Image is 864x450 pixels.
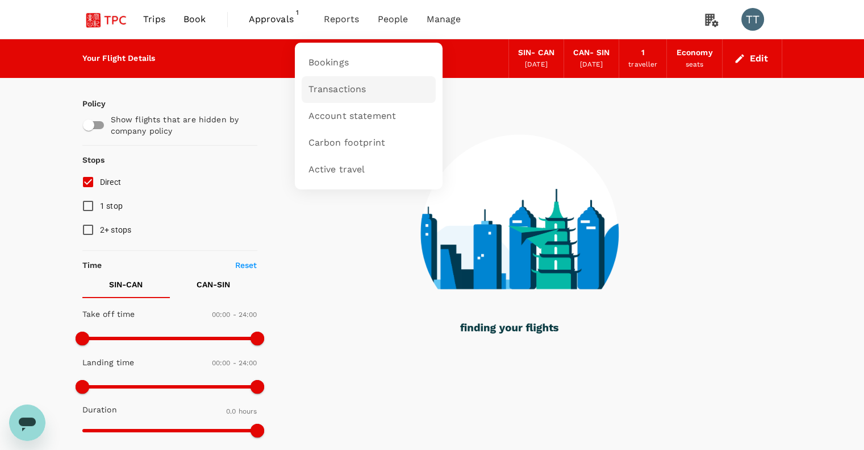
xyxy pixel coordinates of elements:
[82,98,93,109] p: Policy
[82,259,102,271] p: Time
[9,404,45,441] iframe: Button to launch messaging window
[100,225,132,234] span: 2+ stops
[82,155,105,164] strong: Stops
[235,259,257,271] p: Reset
[82,52,156,65] div: Your Flight Details
[324,13,360,26] span: Reports
[82,308,135,320] p: Take off time
[302,76,436,103] a: Transactions
[143,13,165,26] span: Trips
[308,163,365,176] span: Active travel
[82,7,135,32] img: Tsao Pao Chee Group Pte Ltd
[183,13,206,26] span: Book
[212,359,257,367] span: 00:00 - 24:00
[518,47,554,59] div: SIN - CAN
[686,59,704,71] div: seats
[302,130,436,156] a: Carbon footprint
[302,103,436,130] a: Account statement
[732,49,773,68] button: Edit
[525,59,548,71] div: [DATE]
[308,137,385,150] span: Carbon footprint
[308,83,366,96] span: Transactions
[676,47,712,59] div: Economy
[741,8,764,31] div: TT
[197,279,230,290] p: CAN - SIN
[82,404,117,415] p: Duration
[226,407,257,415] span: 0.0 hours
[641,47,645,59] div: 1
[292,7,303,18] span: 1
[82,357,135,368] p: Landing time
[212,311,257,319] span: 00:00 - 24:00
[100,177,122,187] span: Direct
[109,279,143,290] p: SIN - CAN
[302,49,436,76] a: Bookings
[111,114,249,137] p: Show flights that are hidden by company policy
[100,201,123,210] span: 1 stop
[249,13,306,26] span: Approvals
[628,59,657,71] div: traveller
[378,13,408,26] span: People
[302,156,436,183] a: Active travel
[308,56,349,69] span: Bookings
[426,13,461,26] span: Manage
[580,59,603,71] div: [DATE]
[308,110,396,123] span: Account statement
[460,324,558,334] g: finding your flights
[573,47,610,59] div: CAN - SIN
